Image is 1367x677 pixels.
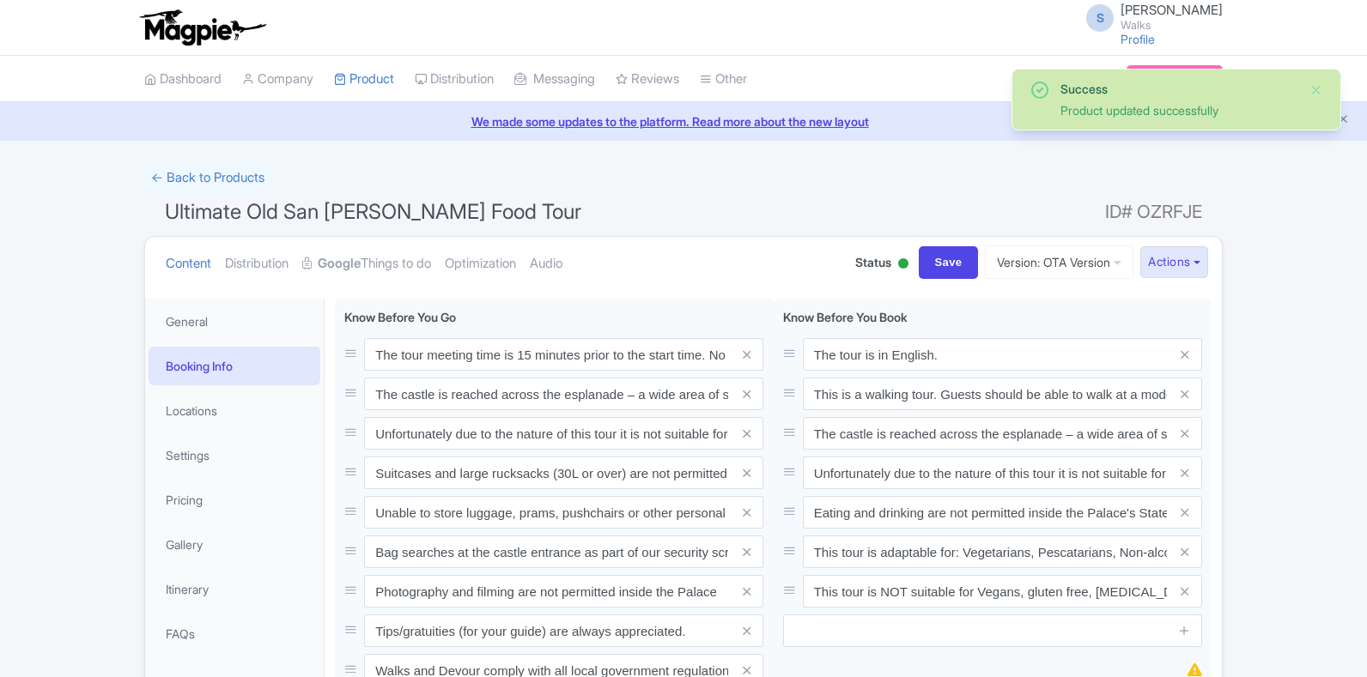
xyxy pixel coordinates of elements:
strong: Google [318,254,361,274]
a: Messaging [514,56,595,103]
a: Itinerary [149,570,320,608]
input: Save [919,246,979,279]
a: Dashboard [144,56,222,103]
a: We made some updates to the platform. Read more about the new layout [10,112,1357,130]
a: Optimization [445,237,516,291]
div: Active [895,251,912,278]
a: Product [334,56,394,103]
a: FAQs [149,614,320,653]
div: Product updated successfully [1060,101,1296,119]
button: Close [1309,80,1323,100]
span: ID# OZRFJE [1105,195,1202,229]
span: Ultimate Old San [PERSON_NAME] Food Tour [165,199,581,224]
a: Subscription [1127,65,1223,91]
a: Content [166,237,211,291]
a: Pricing [149,481,320,519]
span: Status [855,253,891,271]
a: Locations [149,391,320,430]
a: S [PERSON_NAME] Walks [1076,3,1223,31]
a: Other [700,56,747,103]
a: Booking Info [149,347,320,385]
a: Reviews [616,56,679,103]
button: Close announcement [1337,111,1350,130]
a: General [149,302,320,341]
a: Version: OTA Version [985,245,1133,279]
div: Success [1060,80,1296,98]
a: Settings [149,436,320,475]
span: S [1086,4,1114,32]
span: [PERSON_NAME] [1121,2,1223,18]
a: Distribution [225,237,289,291]
span: Know Before You Book [783,310,908,324]
a: Profile [1121,32,1155,46]
button: Actions [1140,246,1208,278]
a: Company [242,56,313,103]
a: ← Back to Products [144,161,271,195]
img: logo-ab69f6fb50320c5b225c76a69d11143b.png [136,9,269,46]
a: Audio [530,237,562,291]
span: Know Before You Go [344,310,456,324]
a: Gallery [149,525,320,564]
small: Walks [1121,20,1223,31]
a: GoogleThings to do [302,237,431,291]
a: Distribution [415,56,494,103]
